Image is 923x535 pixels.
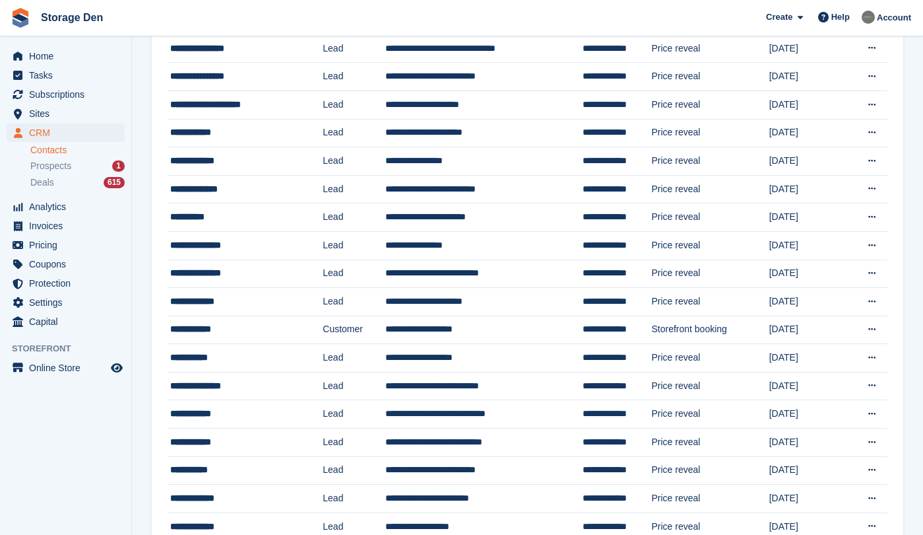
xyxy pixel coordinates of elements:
span: Analytics [29,197,108,216]
span: Subscriptions [29,85,108,104]
a: Deals 615 [30,176,125,190]
td: Price reveal [651,147,769,176]
span: Coupons [29,255,108,273]
td: Lead [323,344,385,373]
div: 1 [112,160,125,172]
a: menu [7,236,125,254]
td: [DATE] [769,260,844,288]
a: Contacts [30,144,125,157]
a: menu [7,66,125,85]
td: Lead [323,63,385,91]
td: Price reveal [651,400,769,429]
span: Sites [29,104,108,123]
td: Lead [323,119,385,147]
a: menu [7,312,125,331]
td: Storefront booking [651,316,769,344]
img: stora-icon-8386f47178a22dfd0bd8f6a31ec36ba5ce8667c1dd55bd0f319d3a0aa187defe.svg [11,8,30,28]
td: Lead [323,372,385,400]
a: menu [7,104,125,123]
td: [DATE] [769,147,844,176]
td: [DATE] [769,429,844,457]
td: [DATE] [769,203,844,232]
span: Prospects [30,160,71,172]
a: menu [7,293,125,312]
span: CRM [29,124,108,142]
td: Price reveal [651,63,769,91]
a: Prospects 1 [30,159,125,173]
a: menu [7,274,125,293]
td: [DATE] [769,316,844,344]
span: Online Store [29,359,108,377]
a: menu [7,255,125,273]
span: Pricing [29,236,108,254]
td: Price reveal [651,231,769,260]
td: [DATE] [769,175,844,203]
a: menu [7,85,125,104]
td: Lead [323,34,385,63]
td: [DATE] [769,400,844,429]
td: Lead [323,203,385,232]
span: Invoices [29,217,108,235]
td: Lead [323,147,385,176]
td: Price reveal [651,90,769,119]
td: Price reveal [651,344,769,373]
img: Brian Barbour [862,11,875,24]
td: [DATE] [769,90,844,119]
td: Price reveal [651,288,769,316]
td: [DATE] [769,63,844,91]
span: Home [29,47,108,65]
span: Create [766,11,792,24]
td: [DATE] [769,344,844,373]
td: Lead [323,400,385,429]
a: menu [7,124,125,142]
td: Customer [323,316,385,344]
a: menu [7,217,125,235]
a: menu [7,359,125,377]
span: Protection [29,274,108,293]
td: Price reveal [651,175,769,203]
td: [DATE] [769,231,844,260]
td: Price reveal [651,456,769,485]
td: Lead [323,90,385,119]
td: Price reveal [651,34,769,63]
span: Settings [29,293,108,312]
div: 615 [104,177,125,188]
td: Price reveal [651,260,769,288]
td: Price reveal [651,203,769,232]
span: Capital [29,312,108,331]
a: Preview store [109,360,125,376]
td: Lead [323,175,385,203]
td: [DATE] [769,288,844,316]
td: Price reveal [651,429,769,457]
td: Lead [323,288,385,316]
td: Price reveal [651,119,769,147]
td: [DATE] [769,34,844,63]
td: Lead [323,429,385,457]
td: [DATE] [769,485,844,513]
td: Lead [323,260,385,288]
a: menu [7,197,125,216]
span: Help [831,11,850,24]
a: menu [7,47,125,65]
td: [DATE] [769,372,844,400]
td: [DATE] [769,456,844,485]
span: Storefront [12,342,131,355]
td: [DATE] [769,119,844,147]
td: Lead [323,231,385,260]
a: Storage Den [36,7,108,28]
td: Price reveal [651,485,769,513]
span: Tasks [29,66,108,85]
td: Price reveal [651,372,769,400]
span: Account [877,11,911,24]
span: Deals [30,176,54,189]
td: Lead [323,456,385,485]
td: Lead [323,485,385,513]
